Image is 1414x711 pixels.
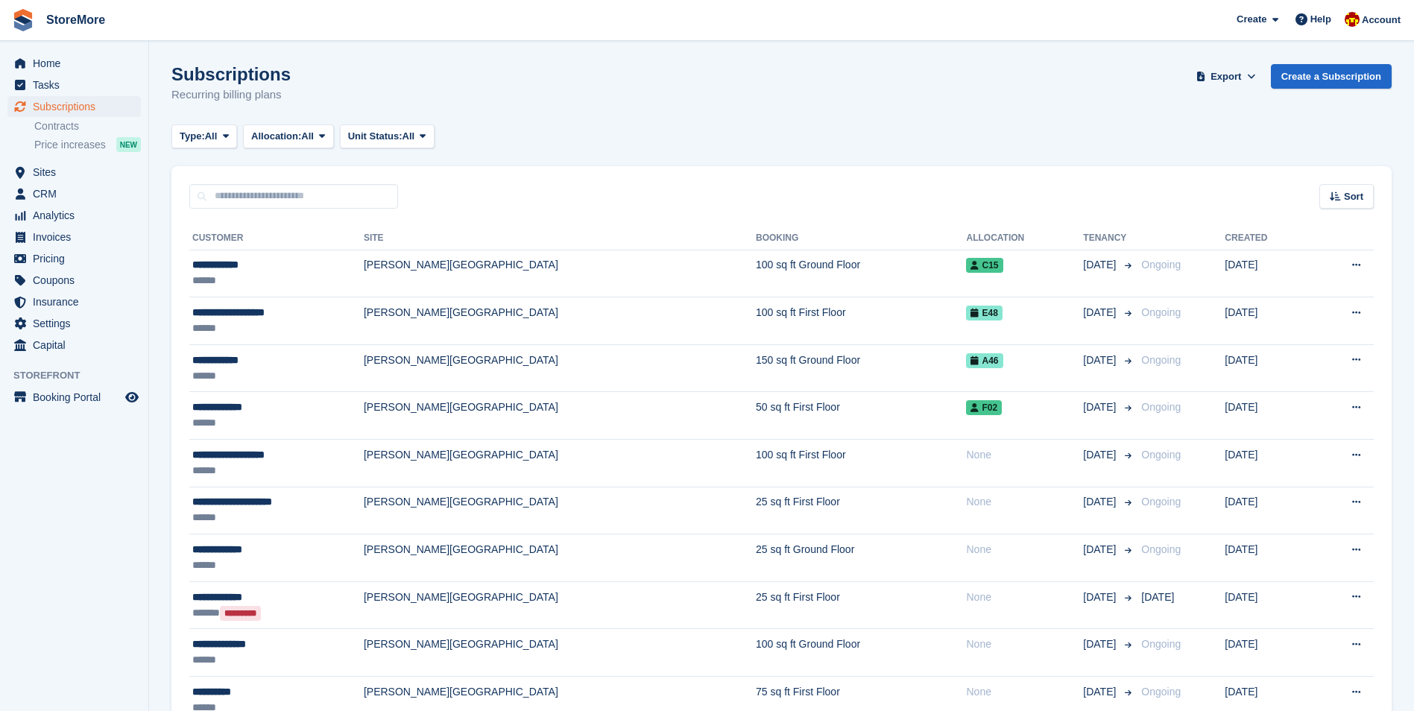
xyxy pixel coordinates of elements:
span: [DATE] [1141,591,1174,603]
span: Tasks [33,75,122,95]
span: Ongoing [1141,449,1181,461]
span: [DATE] [1083,447,1119,463]
td: 50 sq ft First Floor [756,392,966,440]
span: [DATE] [1083,590,1119,605]
span: Settings [33,313,122,334]
div: None [966,542,1083,557]
span: [DATE] [1083,257,1119,273]
span: Unit Status: [348,129,403,144]
div: None [966,447,1083,463]
span: Insurance [33,291,122,312]
span: Pricing [33,248,122,269]
td: [DATE] [1225,487,1310,534]
span: [DATE] [1083,494,1119,510]
td: [DATE] [1225,250,1310,297]
td: 100 sq ft Ground Floor [756,629,966,677]
td: [PERSON_NAME][GEOGRAPHIC_DATA] [364,487,756,534]
span: Account [1362,13,1401,28]
a: menu [7,53,141,74]
td: [DATE] [1225,344,1310,392]
div: None [966,494,1083,510]
span: Price increases [34,138,106,152]
span: Sort [1344,189,1363,204]
img: stora-icon-8386f47178a22dfd0bd8f6a31ec36ba5ce8667c1dd55bd0f319d3a0aa187defe.svg [12,9,34,31]
span: CRM [33,183,122,204]
td: 100 sq ft First Floor [756,297,966,345]
span: [DATE] [1083,636,1119,652]
a: Contracts [34,119,141,133]
span: Ongoing [1141,306,1181,318]
td: 25 sq ft First Floor [756,581,966,629]
td: [PERSON_NAME][GEOGRAPHIC_DATA] [364,344,756,392]
a: menu [7,162,141,183]
a: menu [7,227,141,247]
a: menu [7,248,141,269]
span: Capital [33,335,122,355]
td: [DATE] [1225,581,1310,629]
span: Ongoing [1141,686,1181,698]
span: [DATE] [1083,305,1119,320]
span: F02 [966,400,1002,415]
a: menu [7,205,141,226]
span: [DATE] [1083,399,1119,415]
td: [PERSON_NAME][GEOGRAPHIC_DATA] [364,629,756,677]
span: Booking Portal [33,387,122,408]
span: A46 [966,353,1003,368]
td: [DATE] [1225,534,1310,582]
span: Home [33,53,122,74]
td: [DATE] [1225,297,1310,345]
span: Type: [180,129,205,144]
div: None [966,590,1083,605]
th: Customer [189,227,364,250]
span: [DATE] [1083,353,1119,368]
td: [DATE] [1225,629,1310,677]
p: Recurring billing plans [171,86,291,104]
span: Ongoing [1141,259,1181,271]
h1: Subscriptions [171,64,291,84]
a: menu [7,183,141,204]
td: [PERSON_NAME][GEOGRAPHIC_DATA] [364,392,756,440]
span: Ongoing [1141,496,1181,508]
span: E48 [966,306,1002,320]
a: menu [7,387,141,408]
td: [DATE] [1225,440,1310,487]
td: 100 sq ft Ground Floor [756,250,966,297]
span: [DATE] [1083,684,1119,700]
a: menu [7,75,141,95]
span: Ongoing [1141,354,1181,366]
a: menu [7,96,141,117]
td: 150 sq ft Ground Floor [756,344,966,392]
div: None [966,684,1083,700]
th: Tenancy [1083,227,1135,250]
span: Help [1310,12,1331,27]
span: Export [1211,69,1241,84]
a: menu [7,270,141,291]
span: All [205,129,218,144]
span: [DATE] [1083,542,1119,557]
button: Allocation: All [243,124,334,149]
th: Site [364,227,756,250]
button: Export [1193,64,1259,89]
td: [PERSON_NAME][GEOGRAPHIC_DATA] [364,534,756,582]
span: Analytics [33,205,122,226]
a: menu [7,313,141,334]
td: [PERSON_NAME][GEOGRAPHIC_DATA] [364,440,756,487]
td: 100 sq ft First Floor [756,440,966,487]
div: NEW [116,137,141,152]
a: Create a Subscription [1271,64,1392,89]
td: [PERSON_NAME][GEOGRAPHIC_DATA] [364,297,756,345]
td: [PERSON_NAME][GEOGRAPHIC_DATA] [364,250,756,297]
span: Subscriptions [33,96,122,117]
span: Ongoing [1141,401,1181,413]
span: C15 [966,258,1003,273]
button: Type: All [171,124,237,149]
span: All [403,129,415,144]
span: Allocation: [251,129,301,144]
td: [DATE] [1225,392,1310,440]
span: Sites [33,162,122,183]
span: Storefront [13,368,148,383]
a: Price increases NEW [34,136,141,153]
a: StoreMore [40,7,111,32]
td: 25 sq ft First Floor [756,487,966,534]
th: Booking [756,227,966,250]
